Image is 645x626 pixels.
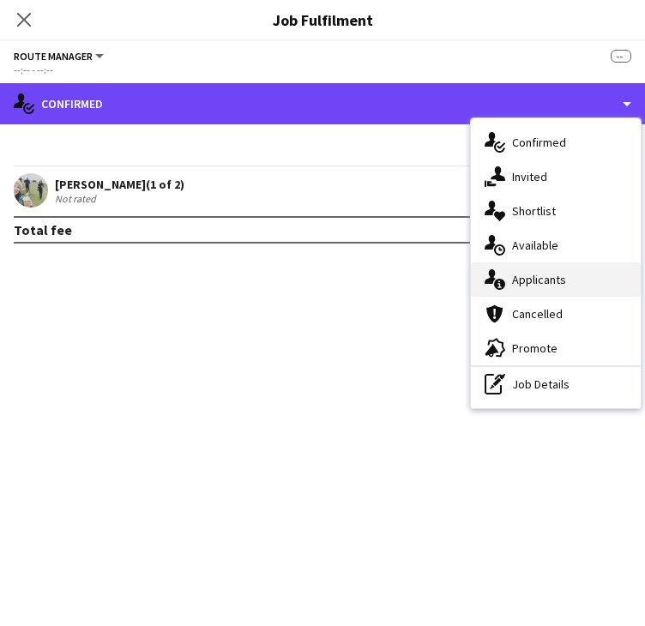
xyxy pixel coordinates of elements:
div: [PERSON_NAME] (1 of 2) [55,177,184,192]
div: Total fee [14,221,72,238]
button: Route Manager [14,50,106,63]
div: Confirmed [471,125,641,160]
div: Not rated [55,192,99,205]
div: Shortlist [471,194,641,228]
div: Promote [471,331,641,365]
div: Job Details [471,367,641,401]
span: -- [611,50,631,63]
div: Available [471,228,641,262]
div: --:-- - --:-- [14,63,631,76]
span: Route Manager [14,50,93,63]
div: Invited [471,160,641,194]
div: Cancelled [471,297,641,331]
div: Applicants [471,262,641,297]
